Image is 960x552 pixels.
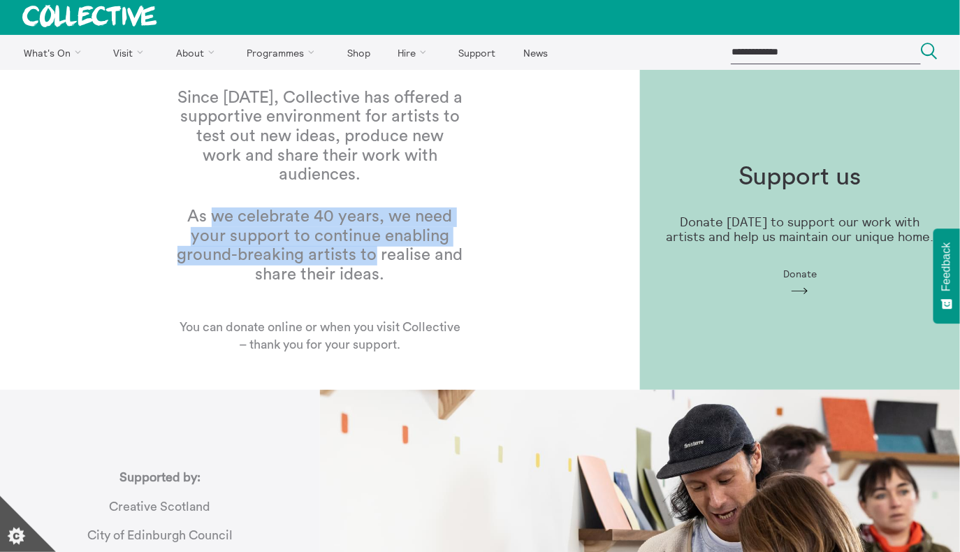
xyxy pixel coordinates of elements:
a: Shop [335,35,382,70]
h1: Since [DATE], Collective has offered a supportive environment for artists to test out new ideas, ... [176,89,464,185]
h1: As we celebrate 40 years, we need your support to continue enabling ground-breaking artists to re... [176,208,464,284]
a: What's On [11,35,99,70]
p: City of Edinburgh Council [87,527,233,544]
a: Support [446,35,508,70]
p: Donate [DATE] to support our work with artists and help us maintain our unique home. [662,215,938,244]
button: Feedback - Show survey [933,228,960,324]
a: About [163,35,232,70]
h1: Support us [739,163,861,191]
p: Creative Scotland [109,498,210,516]
p: You can donate online or when you visit Collective – thank you for your support. [176,319,464,372]
span: Feedback [940,242,953,291]
span: Donate [783,268,817,279]
a: Visit [101,35,161,70]
a: Hire [386,35,444,70]
a: Programmes [235,35,333,70]
strong: Supported by: [119,471,201,484]
a: News [511,35,560,70]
